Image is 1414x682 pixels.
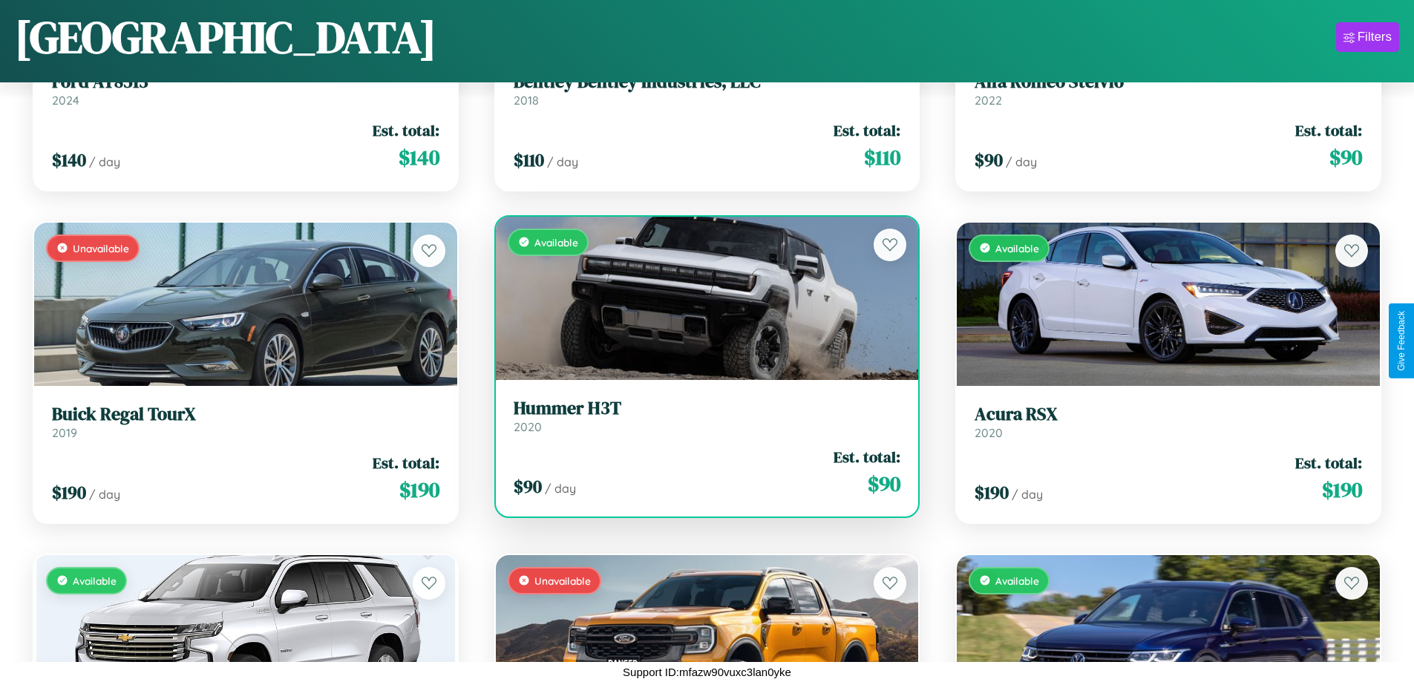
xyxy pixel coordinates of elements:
h1: [GEOGRAPHIC_DATA] [15,7,436,68]
span: Est. total: [1295,452,1362,473]
span: $ 90 [514,474,542,499]
span: 2018 [514,93,539,108]
span: / day [547,154,578,169]
span: $ 190 [52,480,86,505]
a: Acura RSX2020 [975,404,1362,440]
span: $ 90 [975,148,1003,172]
span: $ 90 [1329,142,1362,172]
span: $ 110 [864,142,900,172]
div: Give Feedback [1396,311,1407,371]
span: 2020 [514,419,542,434]
span: Available [995,242,1039,255]
span: Est. total: [834,446,900,468]
span: 2020 [975,425,1003,440]
h3: Alfa Romeo Stelvio [975,71,1362,93]
span: / day [89,487,120,502]
a: Buick Regal TourX2019 [52,404,439,440]
span: / day [89,154,120,169]
span: $ 110 [514,148,544,172]
p: Support ID: mfazw90vuxc3lan0yke [623,662,791,682]
a: Bentley Bentley Industries, LLC2018 [514,71,901,108]
span: Est. total: [373,452,439,473]
span: / day [1006,154,1037,169]
span: Available [995,574,1039,587]
span: Unavailable [73,242,129,255]
span: 2024 [52,93,79,108]
span: Est. total: [834,119,900,141]
div: Filters [1358,30,1392,45]
span: Unavailable [534,574,591,587]
span: 2022 [975,93,1002,108]
h3: Buick Regal TourX [52,404,439,425]
span: $ 140 [399,142,439,172]
h3: Bentley Bentley Industries, LLC [514,71,901,93]
a: Alfa Romeo Stelvio2022 [975,71,1362,108]
span: Est. total: [373,119,439,141]
span: $ 190 [399,475,439,505]
span: Available [73,574,117,587]
h3: Ford AT8513 [52,71,439,93]
span: / day [1012,487,1043,502]
span: 2019 [52,425,77,440]
h3: Hummer H3T [514,398,901,419]
span: $ 190 [1322,475,1362,505]
span: / day [545,481,576,496]
span: $ 90 [868,469,900,499]
h3: Acura RSX [975,404,1362,425]
span: Est. total: [1295,119,1362,141]
button: Filters [1336,22,1399,52]
span: $ 190 [975,480,1009,505]
span: $ 140 [52,148,86,172]
a: Hummer H3T2020 [514,398,901,434]
a: Ford AT85132024 [52,71,439,108]
span: Available [534,236,578,249]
